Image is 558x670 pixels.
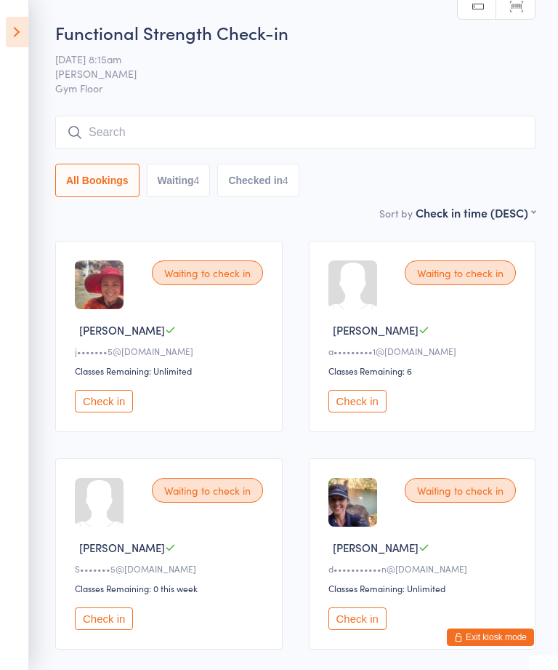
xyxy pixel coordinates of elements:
[75,364,267,377] div: Classes Remaining: Unlimited
[75,582,267,594] div: Classes Remaining: 0 this week
[405,260,516,285] div: Waiting to check in
[55,20,535,44] h2: Functional Strength Check-in
[328,478,377,527] img: image1713508264.png
[328,582,521,594] div: Classes Remaining: Unlimited
[152,260,263,285] div: Waiting to check in
[75,260,124,309] img: image1746328566.png
[152,478,263,503] div: Waiting to check in
[328,607,387,630] button: Check in
[333,540,418,555] span: [PERSON_NAME]
[328,345,521,357] div: a•••••••••1@[DOMAIN_NAME]
[416,204,535,220] div: Check in time (DESC)
[79,322,165,338] span: [PERSON_NAME]
[75,345,267,357] div: j•••••••5@[DOMAIN_NAME]
[79,540,165,555] span: [PERSON_NAME]
[328,390,387,412] button: Check in
[55,164,139,197] button: All Bookings
[194,175,200,186] div: 4
[55,66,513,81] span: [PERSON_NAME]
[75,562,267,575] div: S•••••••5@[DOMAIN_NAME]
[379,206,413,220] label: Sort by
[55,81,535,95] span: Gym Floor
[283,175,288,186] div: 4
[328,364,521,377] div: Classes Remaining: 6
[75,390,133,412] button: Check in
[333,322,418,338] span: [PERSON_NAME]
[328,562,521,575] div: d•••••••••••n@[DOMAIN_NAME]
[447,629,534,646] button: Exit kiosk mode
[405,478,516,503] div: Waiting to check in
[75,607,133,630] button: Check in
[55,116,535,149] input: Search
[217,164,299,197] button: Checked in4
[147,164,211,197] button: Waiting4
[55,52,513,66] span: [DATE] 8:15am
